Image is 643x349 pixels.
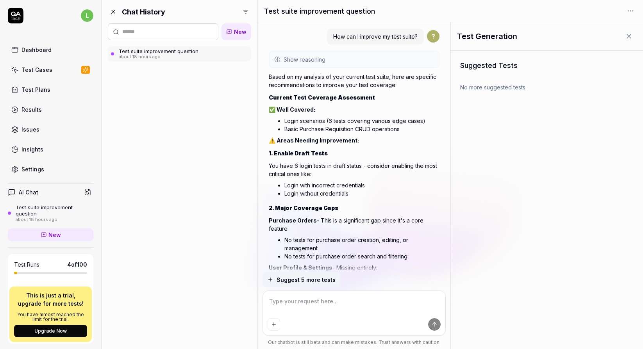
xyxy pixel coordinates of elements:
div: about 18 hours ago [119,54,198,60]
p: You have 6 login tests in draft status - consider enabling the most critical ones like: [269,162,440,178]
span: 4 of 100 [67,260,87,269]
button: l [81,8,93,23]
p: This is just a trial, upgrade for more tests! [14,291,87,308]
div: Issues [21,125,39,134]
a: Settings [8,162,93,177]
p: You have almost reached the limit for the trial. [14,312,87,322]
h1: Test Generation [457,30,517,42]
a: Insights [8,142,93,157]
span: Show reasoning [284,55,325,64]
li: Login with incorrect credentials [284,181,440,189]
div: Dashboard [21,46,52,54]
a: Results [8,102,93,117]
span: l [81,9,93,22]
div: Insights [21,145,43,153]
li: No tests for purchase order search and filtering [284,252,440,260]
div: Results [21,105,42,114]
a: Test Cases [8,62,93,77]
strong: 1. Enable Draft Tests [269,150,328,157]
h5: Test Runs [14,261,39,268]
strong: ⚠️ Areas Needing Improvement: [269,137,359,144]
strong: Current Test Coverage Assessment [269,94,375,101]
div: No more suggested tests. [460,83,634,91]
span: How can I improve my test suite? [333,33,418,40]
span: ? [427,30,439,43]
h4: AI Chat [19,188,38,196]
div: Test Plans [21,85,50,94]
p: - Missing entirely: [269,264,440,272]
button: Show reasoning [270,52,439,67]
a: Issues [8,122,93,137]
li: Login scenarios (6 tests covering various edge cases) [284,117,440,125]
h3: Suggested Tests [460,60,634,71]
button: Add attachment [268,318,280,331]
span: Suggest 5 more tests [277,276,336,284]
span: New [48,231,61,239]
a: New [221,23,251,40]
a: Test suite improvement questionabout 18 hours ago [108,46,251,61]
div: Settings [21,165,44,173]
div: Test suite improvement question [16,204,93,217]
a: Test Plans [8,82,93,97]
p: - This is a significant gap since it's a core feature: [269,216,440,233]
strong: 2. Major Coverage Gaps [269,205,338,211]
span: New [234,28,246,36]
h1: Test suite improvement question [264,6,375,16]
p: Based on my analysis of your current test suite, here are specific recommendations to improve you... [269,73,440,89]
button: Suggest 5 more tests [263,272,340,287]
button: Upgrade Now [14,325,87,337]
a: New [8,228,93,241]
div: Test suite improvement question [119,48,198,54]
h2: Chat History [122,7,165,17]
div: Test Cases [21,66,52,74]
li: No tests for purchase order creation, editing, or management [284,236,440,252]
strong: Purchase Orders [269,217,317,224]
li: Basic Purchase Requisition CRUD operations [284,125,440,133]
div: Our chatbot is still beta and can make mistakes. Trust answers with caution. [263,339,445,346]
strong: ✅ Well Covered: [269,106,315,113]
div: about 18 hours ago [16,217,93,223]
li: Login without credentials [284,189,440,198]
a: Test suite improvement questionabout 18 hours ago [8,204,93,222]
strong: User Profile & Settings [269,264,332,271]
a: Dashboard [8,42,93,57]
